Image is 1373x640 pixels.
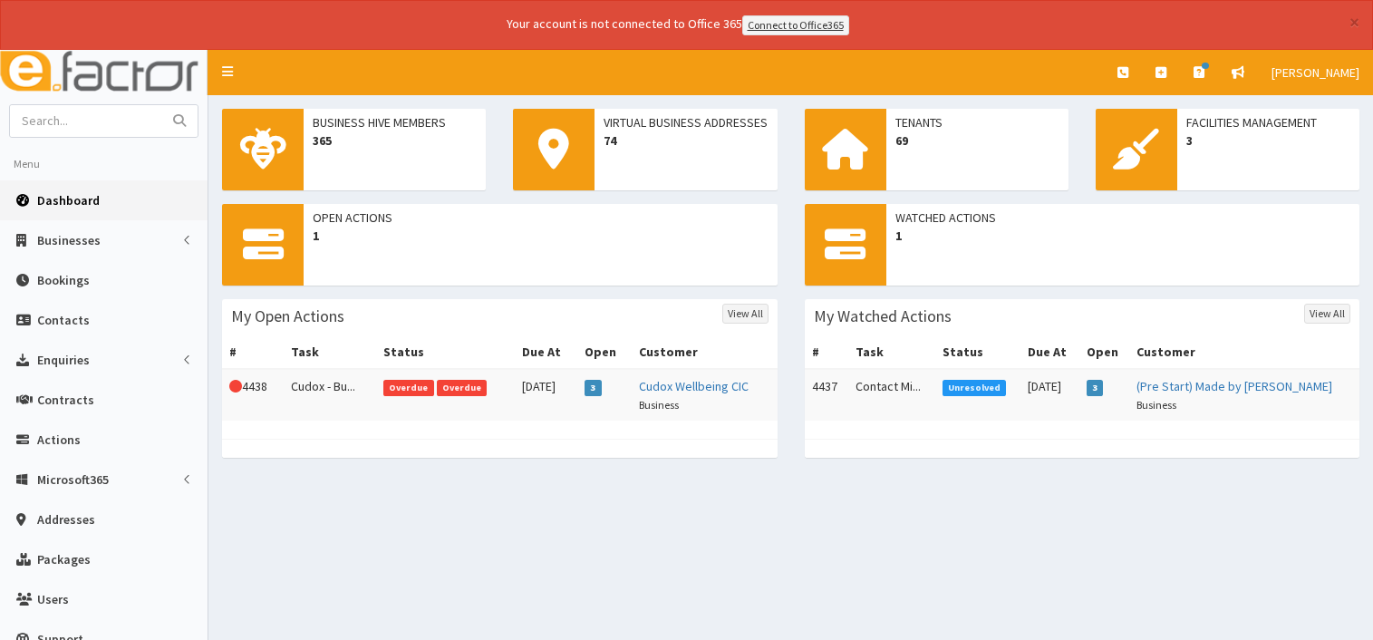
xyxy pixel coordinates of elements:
small: Business [639,398,679,412]
div: Your account is not connected to Office 365 [148,15,1208,35]
span: Virtual Business Addresses [604,113,768,131]
a: [PERSON_NAME] [1258,50,1373,95]
span: Overdue [437,380,488,396]
span: Watched Actions [895,208,1351,227]
span: Business Hive Members [313,113,477,131]
span: Contracts [37,392,94,408]
small: Business [1136,398,1176,412]
span: Unresolved [943,380,1007,396]
span: Actions [37,432,81,448]
span: Facilities Management [1186,113,1350,131]
td: 4438 [222,369,284,421]
td: [DATE] [515,369,577,421]
span: Microsoft365 [37,471,109,488]
th: Customer [1129,335,1359,369]
td: [DATE] [1020,369,1078,421]
th: Customer [632,335,778,369]
a: Connect to Office365 [742,15,849,35]
th: # [805,335,848,369]
span: 3 [1186,131,1350,150]
th: Task [284,335,376,369]
a: (Pre Start) Made by [PERSON_NAME] [1136,378,1332,394]
input: Search... [10,105,162,137]
span: 74 [604,131,768,150]
td: Contact Mi... [848,369,935,421]
span: Bookings [37,272,90,288]
button: × [1349,13,1359,32]
span: [PERSON_NAME] [1271,64,1359,81]
th: Due At [1020,335,1078,369]
th: Open [577,335,632,369]
th: Status [935,335,1021,369]
span: 3 [1087,380,1104,396]
span: 365 [313,131,477,150]
i: This Action is overdue! [229,380,242,393]
span: Overdue [383,380,434,396]
span: 1 [895,227,1351,245]
th: # [222,335,284,369]
span: Enquiries [37,352,90,368]
h3: My Watched Actions [814,308,952,325]
th: Status [376,335,515,369]
span: Addresses [37,511,95,528]
span: 3 [585,380,602,396]
th: Open [1079,335,1130,369]
a: Cudox Wellbeing CIC [639,378,749,394]
span: Users [37,591,69,607]
th: Due At [515,335,577,369]
span: Businesses [37,232,101,248]
span: Contacts [37,312,90,328]
h3: My Open Actions [231,308,344,325]
th: Task [848,335,935,369]
span: 69 [895,131,1059,150]
span: Packages [37,551,91,567]
a: View All [722,304,769,324]
td: 4437 [805,369,848,421]
td: Cudox - Bu... [284,369,376,421]
a: View All [1304,304,1350,324]
span: 1 [313,227,769,245]
span: Open Actions [313,208,769,227]
span: Tenants [895,113,1059,131]
span: Dashboard [37,192,100,208]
